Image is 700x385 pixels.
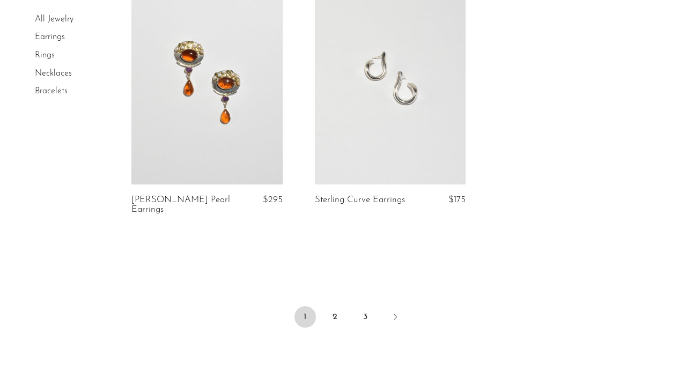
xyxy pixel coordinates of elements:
a: Next [385,306,406,330]
a: Earrings [35,33,65,42]
a: Sterling Curve Earrings [315,195,405,205]
span: $295 [263,195,283,204]
a: [PERSON_NAME] Pearl Earrings [131,195,231,215]
a: Necklaces [35,69,72,78]
a: Rings [35,51,55,60]
a: 3 [355,306,376,328]
a: Bracelets [35,87,68,95]
span: 1 [294,306,316,328]
a: All Jewelry [35,15,73,24]
a: 2 [325,306,346,328]
span: $175 [448,195,466,204]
